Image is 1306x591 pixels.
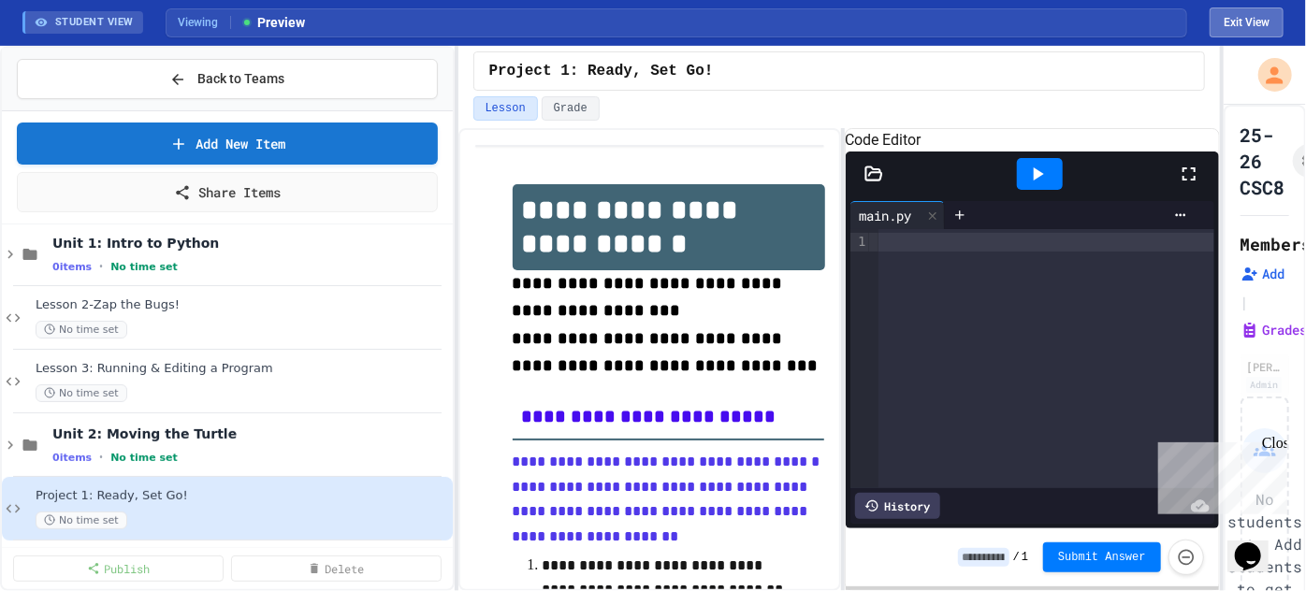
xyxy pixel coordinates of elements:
[240,13,305,33] span: Preview
[7,7,129,119] div: Chat with us now!Close
[13,555,224,582] a: Publish
[1241,122,1285,200] h1: 25-26 CSC8
[36,384,127,402] span: No time set
[1227,516,1287,572] iframe: chat widget
[197,69,284,89] span: Back to Teams
[36,512,127,529] span: No time set
[178,14,231,31] span: Viewing
[52,452,92,464] span: 0 items
[99,259,103,274] span: •
[850,201,945,229] div: main.py
[110,261,178,273] span: No time set
[36,488,449,504] span: Project 1: Ready, Set Go!
[1043,542,1161,572] button: Submit Answer
[17,172,438,212] a: Share Items
[55,15,134,31] span: STUDENT VIEW
[17,59,438,99] button: Back to Teams
[1241,265,1285,283] button: Add
[1239,53,1297,96] div: My Account
[1151,435,1287,514] iframe: chat widget
[1022,550,1028,565] span: 1
[1241,291,1250,313] span: |
[542,96,600,121] button: Grade
[1013,550,1020,565] span: /
[231,555,442,582] a: Delete
[110,452,178,464] span: No time set
[36,321,127,339] span: No time set
[850,233,869,252] div: 1
[1210,7,1284,37] button: Exit student view
[36,361,449,377] span: Lesson 3: Running & Editing a Program
[52,261,92,273] span: 0 items
[473,96,538,121] button: Lesson
[850,206,921,225] div: main.py
[846,129,1219,151] h6: Code Editor
[489,60,714,82] span: Project 1: Ready, Set Go!
[1168,540,1204,575] button: Force resubmission of student's answer (Admin only)
[1246,358,1284,375] div: [PERSON_NAME][EMAIL_ADDRESS][PERSON_NAME][DOMAIN_NAME]
[36,297,449,313] span: Lesson 2-Zap the Bugs!
[1246,377,1282,393] div: Admin
[855,493,940,519] div: History
[52,425,449,442] span: Unit 2: Moving the Turtle
[1058,550,1146,565] span: Submit Answer
[17,123,438,165] a: Add New Item
[52,235,449,252] span: Unit 1: Intro to Python
[99,450,103,465] span: •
